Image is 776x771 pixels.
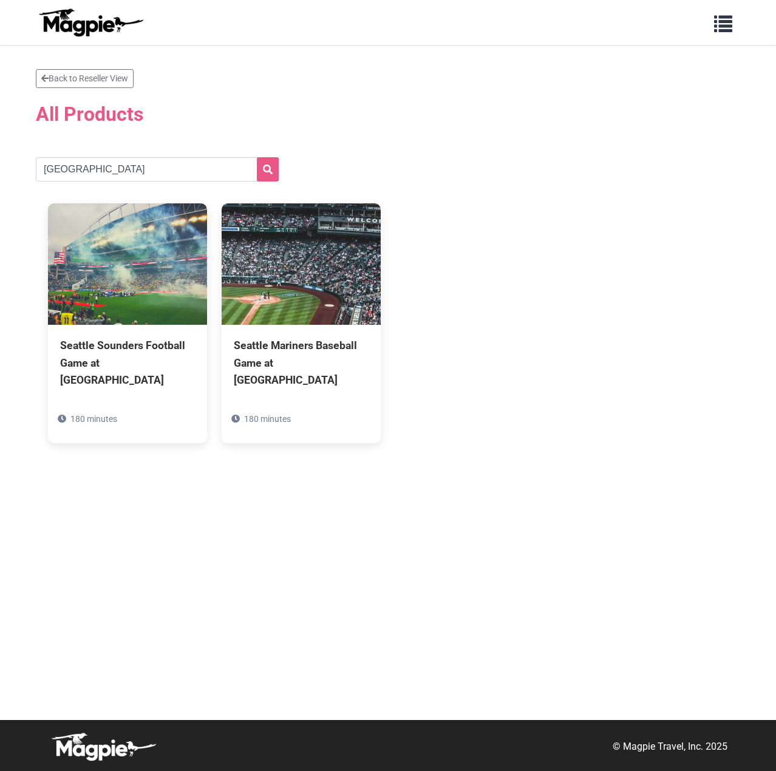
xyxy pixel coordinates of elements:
img: Seattle Mariners Baseball Game at T-Mobile Park [222,203,381,325]
a: Back to Reseller View [36,69,134,88]
h2: All Products [36,95,740,133]
p: © Magpie Travel, Inc. 2025 [613,739,727,755]
a: Seattle Sounders Football Game at [GEOGRAPHIC_DATA] 180 minutes [48,203,207,443]
a: Seattle Mariners Baseball Game at [GEOGRAPHIC_DATA] 180 minutes [222,203,381,443]
input: Search products... [36,157,279,182]
img: logo-white-d94fa1abed81b67a048b3d0f0ab5b955.png [49,732,158,761]
img: logo-ab69f6fb50320c5b225c76a69d11143b.png [36,8,145,37]
span: 180 minutes [70,414,117,424]
img: Seattle Sounders Football Game at Lumen Field [48,203,207,325]
span: 180 minutes [244,414,291,424]
div: Seattle Mariners Baseball Game at [GEOGRAPHIC_DATA] [234,337,369,388]
div: Seattle Sounders Football Game at [GEOGRAPHIC_DATA] [60,337,195,388]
